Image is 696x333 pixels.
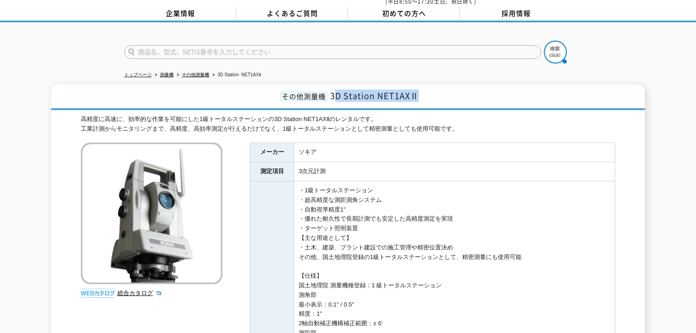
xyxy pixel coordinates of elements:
[81,289,115,298] img: webカタログ
[124,7,236,21] a: 企業情報
[279,91,328,101] span: その他測量機
[160,72,174,77] a: 測量機
[236,7,348,21] a: よくあるご質問
[330,90,419,102] span: 3D Station NET1AXⅡ
[182,72,209,77] a: その他測量機
[81,115,615,134] div: 高精度に高速に、効率的な作業を可能にした1級トータルステーションの3D Station NET1AXⅡのレンタルです。 工業計測からモニタリングまで、高精度、高効率測定が行えるだけでなく、1級ト...
[250,143,294,162] th: メーカー
[211,70,261,80] li: 3D Station NET1AXⅡ
[348,7,460,21] a: 初めての方へ
[117,290,162,296] a: 総合カタログ
[460,7,572,21] a: 採用情報
[124,72,152,77] a: トップページ
[250,162,294,181] th: 測定項目
[544,41,567,63] img: btn_search.png
[294,143,615,162] td: ソキア
[81,143,222,284] img: 3D Station NET1AXⅡ
[382,8,426,18] span: 初めての方へ
[294,162,615,181] td: 3次元計測
[124,45,541,59] input: 商品名、型式、NETIS番号を入力してください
